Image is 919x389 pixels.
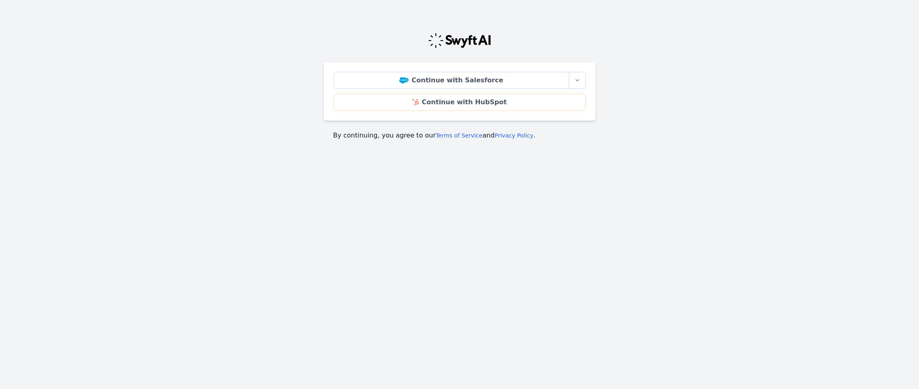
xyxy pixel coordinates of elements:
[334,94,586,111] a: Continue with HubSpot
[428,32,492,49] img: Swyft Logo
[412,99,418,105] img: HubSpot
[333,131,586,140] p: By continuing, you agree to our and .
[436,132,482,139] a: Terms of Service
[399,77,409,84] img: Salesforce
[334,72,569,89] a: Continue with Salesforce
[495,132,533,139] a: Privacy Policy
